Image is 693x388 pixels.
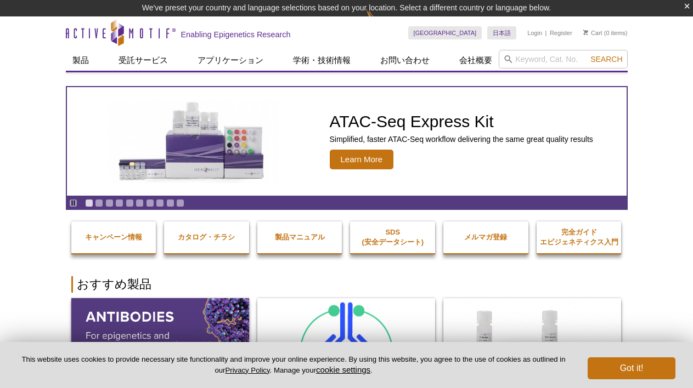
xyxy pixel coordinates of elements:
li: (0 items) [583,26,628,39]
a: お問い合わせ [374,50,436,71]
a: [GEOGRAPHIC_DATA] [408,26,482,39]
a: Go to slide 5 [126,199,134,207]
button: Got it! [588,357,675,379]
h2: おすすめ製品 [71,276,622,293]
a: Privacy Policy [225,366,269,374]
a: カタログ・チラシ [164,221,249,253]
a: メルマガ登録 [443,221,528,253]
a: 受託サービス [112,50,174,71]
strong: SDS (安全データシート) [362,228,424,246]
article: ATAC-Seq Express Kit [67,87,627,196]
a: 会社概要 [453,50,499,71]
a: Go to slide 10 [176,199,184,207]
a: 学術・技術情報 [286,50,357,71]
a: ATAC-Seq Express Kit ATAC-Seq Express Kit Simplified, faster ATAC-Seq workflow delivering the sam... [67,87,627,196]
li: | [545,26,547,39]
span: Learn More [330,150,394,169]
img: ATAC-Seq Express Kit [102,100,283,183]
span: Search [590,55,622,64]
a: Go to slide 4 [115,199,123,207]
a: Go to slide 2 [95,199,103,207]
a: 製品マニュアル [257,221,342,253]
a: キャンペーン情報 [71,221,156,253]
a: Go to slide 3 [105,199,114,207]
a: Cart [583,29,602,37]
p: Simplified, faster ATAC-Seq workflow delivering the same great quality results [330,134,593,144]
strong: メルマガ登録 [464,233,507,241]
strong: カタログ・チラシ [178,233,235,241]
a: Login [527,29,542,37]
a: Go to slide 7 [146,199,154,207]
a: Go to slide 6 [136,199,144,207]
a: 製品 [66,50,95,71]
img: Change Here [366,8,395,34]
strong: キャンペーン情報 [85,233,142,241]
a: Go to slide 1 [85,199,93,207]
strong: 製品マニュアル [275,233,325,241]
a: 日本語 [487,26,516,39]
h2: Enabling Epigenetics Research [181,30,291,39]
a: SDS(安全データシート) [350,216,435,258]
strong: 完全ガイド エピジェネティクス入門 [540,228,618,246]
a: Register [550,29,572,37]
button: Search [587,54,626,64]
a: アプリケーション [191,50,270,71]
h2: ATAC-Seq Express Kit [330,113,593,130]
img: Your Cart [583,30,588,35]
a: Toggle autoplay [69,199,77,207]
a: Go to slide 8 [156,199,164,207]
input: Keyword, Cat. No. [499,50,628,69]
a: Go to slide 9 [166,199,174,207]
button: cookie settings [316,365,370,374]
a: 完全ガイドエピジェネティクス入門 [537,216,622,258]
p: This website uses cookies to provide necessary site functionality and improve your online experie... [18,355,570,375]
